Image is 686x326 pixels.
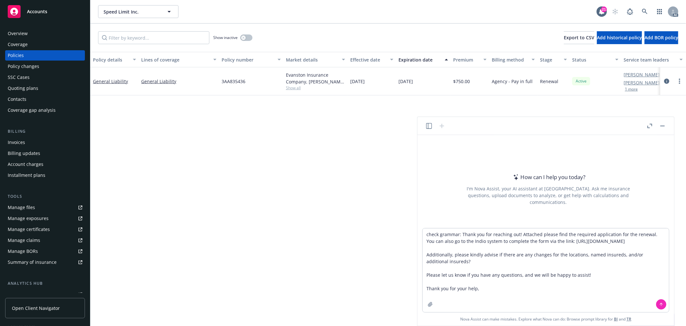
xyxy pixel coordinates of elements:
[350,56,386,63] div: Effective date
[5,202,85,213] a: Manage files
[451,52,489,67] button: Premium
[93,78,128,84] a: General Liability
[98,31,209,44] input: Filter by keyword...
[624,79,660,86] a: [PERSON_NAME]
[5,3,85,21] a: Accounts
[458,185,639,206] div: I'm Nova Assist, your AI assistant at [GEOGRAPHIC_DATA]. Ask me insurance questions, upload docum...
[540,78,558,85] span: Renewal
[5,83,85,93] a: Quoting plans
[621,52,685,67] button: Service team leaders
[492,78,533,85] span: Agency - Pay in full
[8,213,49,224] div: Manage exposures
[219,52,283,67] button: Policy number
[27,9,47,14] span: Accounts
[575,78,588,84] span: Active
[5,61,85,72] a: Policy changes
[398,78,413,85] span: [DATE]
[8,257,57,267] div: Summary of insurance
[5,235,85,245] a: Manage claims
[93,56,129,63] div: Policy details
[5,28,85,39] a: Overview
[283,52,348,67] button: Market details
[12,305,60,312] span: Open Client Navigator
[396,52,451,67] button: Expiration date
[638,5,651,18] a: Search
[8,28,28,39] div: Overview
[540,56,560,63] div: Stage
[570,52,621,67] button: Status
[8,137,25,148] div: Invoices
[8,246,38,256] div: Manage BORs
[8,94,26,104] div: Contacts
[348,52,396,67] button: Effective date
[222,78,245,85] span: 3AA835436
[286,56,338,63] div: Market details
[663,77,671,85] a: circleInformation
[8,105,56,115] div: Coverage gap analysis
[564,31,594,44] button: Export to CSV
[90,52,139,67] button: Policy details
[676,77,683,85] a: more
[624,71,660,78] a: [PERSON_NAME]
[5,50,85,61] a: Policies
[5,39,85,50] a: Coverage
[460,312,631,326] span: Nova Assist can make mistakes. Explore what Nova can do: Browse prompt library for and
[5,72,85,82] a: SSC Cases
[104,8,159,15] span: Speed Limit Inc.
[8,159,43,169] div: Account charges
[8,72,30,82] div: SSC Cases
[5,213,85,224] a: Manage exposures
[5,159,85,169] a: Account charges
[8,39,28,50] div: Coverage
[8,170,45,180] div: Installment plans
[5,280,85,287] div: Analytics hub
[5,94,85,104] a: Contacts
[5,246,85,256] a: Manage BORs
[8,83,38,93] div: Quoting plans
[625,87,638,91] button: 1 more
[213,35,238,40] span: Show inactive
[350,78,365,85] span: [DATE]
[423,228,669,312] textarea: check grammar: Thank you for reaching out! Attached please find the required application for the ...
[511,173,585,181] div: How can I help you today?
[624,5,636,18] a: Report a Bug
[537,52,570,67] button: Stage
[489,52,537,67] button: Billing method
[645,31,678,44] button: Add BOR policy
[141,56,209,63] div: Lines of coverage
[453,78,470,85] span: $750.00
[627,316,631,322] a: TR
[5,257,85,267] a: Summary of insurance
[645,34,678,41] span: Add BOR policy
[286,85,345,91] span: Show all
[5,128,85,135] div: Billing
[139,52,219,67] button: Lines of coverage
[5,193,85,200] div: Tools
[8,289,61,300] div: Loss summary generator
[8,224,50,235] div: Manage certificates
[624,56,676,63] div: Service team leaders
[614,316,618,322] a: BI
[5,289,85,300] a: Loss summary generator
[453,56,480,63] div: Premium
[8,50,24,61] div: Policies
[5,137,85,148] a: Invoices
[601,6,607,12] div: 21
[5,224,85,235] a: Manage certificates
[564,34,594,41] span: Export to CSV
[5,105,85,115] a: Coverage gap analysis
[597,34,642,41] span: Add historical policy
[572,56,611,63] div: Status
[398,56,441,63] div: Expiration date
[98,5,178,18] button: Speed Limit Inc.
[609,5,622,18] a: Start snowing
[141,78,216,85] a: General Liability
[492,56,528,63] div: Billing method
[8,202,35,213] div: Manage files
[222,56,274,63] div: Policy number
[5,170,85,180] a: Installment plans
[8,148,40,158] div: Billing updates
[653,5,666,18] a: Switch app
[597,31,642,44] button: Add historical policy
